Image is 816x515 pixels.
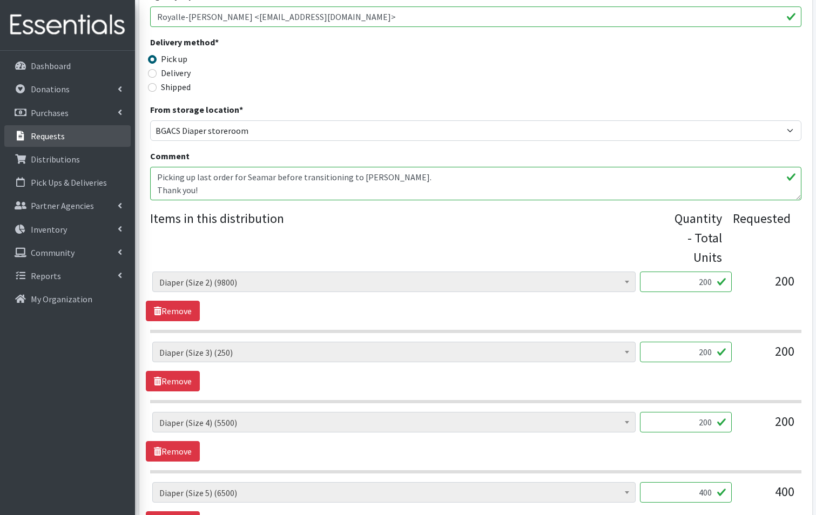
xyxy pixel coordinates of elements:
a: Community [4,242,131,263]
div: 400 [740,482,794,511]
span: Diaper (Size 4) (5500) [159,415,629,430]
textarea: Picking up last order for Seamar before transitioning to [PERSON_NAME]. Thank you! [150,167,801,200]
span: Diaper (Size 3) (250) [152,342,636,362]
label: Shipped [161,80,191,93]
div: 200 [740,342,794,371]
a: Distributions [4,148,131,170]
p: Partner Agencies [31,200,94,211]
p: Reports [31,270,61,281]
span: Diaper (Size 2) (9800) [152,272,636,292]
p: Requests [31,131,65,141]
a: Remove [146,371,200,391]
abbr: required [239,104,243,115]
p: Purchases [31,107,69,118]
a: Inventory [4,219,131,240]
legend: Delivery method [150,36,313,52]
a: Remove [146,441,200,462]
div: Requested [733,209,791,267]
img: HumanEssentials [4,7,131,43]
a: Purchases [4,102,131,124]
p: Distributions [31,154,80,165]
span: Diaper (Size 2) (9800) [159,275,629,290]
div: Quantity - Total Units [671,209,721,267]
a: Dashboard [4,55,131,77]
input: Quantity [640,412,732,432]
a: Partner Agencies [4,195,131,216]
a: Requests [4,125,131,147]
a: Reports [4,265,131,287]
span: Diaper (Size 3) (250) [159,345,629,360]
label: Comment [150,150,190,162]
p: My Organization [31,294,92,304]
a: Pick Ups & Deliveries [4,172,131,193]
p: Dashboard [31,60,71,71]
a: My Organization [4,288,131,310]
div: 200 [740,412,794,441]
legend: Items in this distribution [150,209,671,263]
p: Inventory [31,224,67,235]
input: Quantity [640,342,732,362]
label: From storage location [150,103,243,116]
p: Community [31,247,75,258]
span: Diaper (Size 4) (5500) [152,412,636,432]
p: Pick Ups & Deliveries [31,177,107,188]
span: Diaper (Size 5) (6500) [152,482,636,503]
a: Donations [4,78,131,100]
a: Remove [146,301,200,321]
p: Donations [31,84,70,94]
input: Quantity [640,272,732,292]
div: 200 [740,272,794,301]
input: Quantity [640,482,732,503]
label: Pick up [161,52,187,65]
abbr: required [215,37,219,48]
span: Diaper (Size 5) (6500) [159,485,629,500]
label: Delivery [161,66,191,79]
